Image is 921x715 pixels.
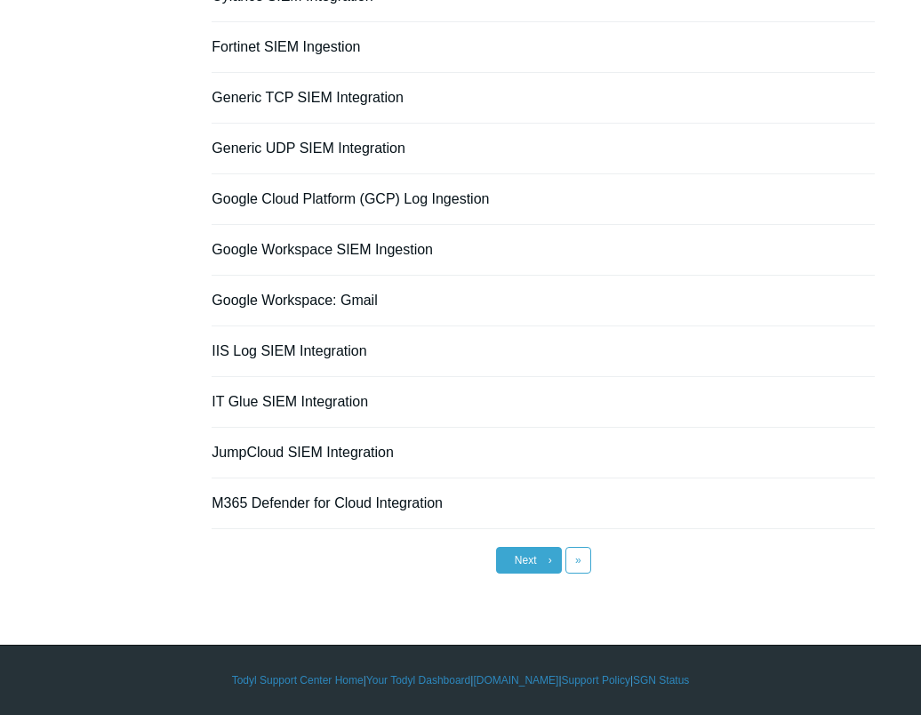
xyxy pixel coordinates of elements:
[212,141,405,156] a: Generic UDP SIEM Integration
[366,672,470,688] a: Your Todyl Dashboard
[212,242,433,257] a: Google Workspace SIEM Ingestion
[515,554,537,566] span: Next
[212,39,360,54] a: Fortinet SIEM Ingestion
[212,343,366,358] a: IIS Log SIEM Integration
[473,672,558,688] a: [DOMAIN_NAME]
[562,672,630,688] a: Support Policy
[633,672,689,688] a: SGN Status
[212,90,404,105] a: Generic TCP SIEM Integration
[496,547,562,574] a: Next
[212,495,443,510] a: M365 Defender for Cloud Integration
[212,394,368,409] a: IT Glue SIEM Integration
[212,191,489,206] a: Google Cloud Platform (GCP) Log Ingestion
[212,445,394,460] a: JumpCloud SIEM Integration
[575,554,581,566] span: »
[212,293,377,308] a: Google Workspace: Gmail
[232,672,364,688] a: Todyl Support Center Home
[549,554,552,566] span: ›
